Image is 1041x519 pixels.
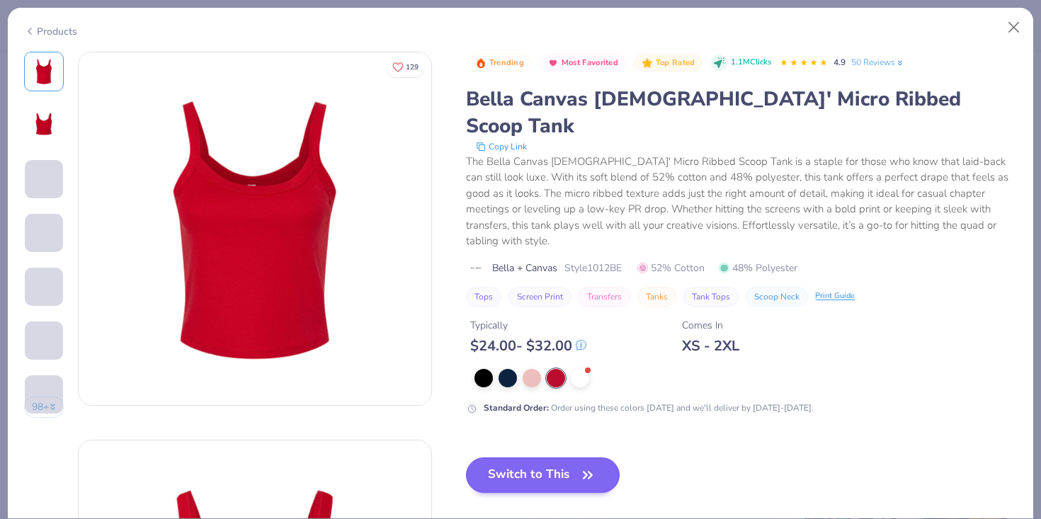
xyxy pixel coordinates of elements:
[25,198,27,236] img: User generated content
[642,57,653,69] img: Top Rated sort
[540,54,625,72] button: Badge Button
[27,55,61,89] img: Front
[579,287,630,307] button: Transfers
[472,139,531,154] button: copy to clipboard
[470,337,586,355] div: $ 24.00 - $ 32.00
[746,287,808,307] button: Scoop Neck
[683,287,739,307] button: Tank Tops
[25,414,27,452] img: User generated content
[780,52,828,74] div: 4.9 Stars
[475,57,487,69] img: Trending sort
[25,252,27,290] img: User generated content
[634,54,702,72] button: Badge Button
[466,263,485,274] img: brand logo
[484,401,814,414] div: Order using these colors [DATE] and we'll deliver by [DATE]-[DATE].
[489,59,524,67] span: Trending
[1001,14,1028,41] button: Close
[851,56,905,69] a: 50 Reviews
[470,318,586,333] div: Typically
[466,154,1017,249] div: The Bella Canvas [DEMOGRAPHIC_DATA]' Micro Ribbed Scoop Tank is a staple for those who know that ...
[656,59,695,67] span: Top Rated
[492,261,557,275] span: Bella + Canvas
[562,59,618,67] span: Most Favorited
[682,337,739,355] div: XS - 2XL
[547,57,559,69] img: Most Favorited sort
[386,57,425,77] button: Like
[815,290,855,302] div: Print Guide
[834,57,846,68] span: 4.9
[24,397,64,418] button: 98+
[25,306,27,344] img: User generated content
[508,287,571,307] button: Screen Print
[682,318,739,333] div: Comes In
[79,52,431,405] img: Front
[731,57,771,69] span: 1.1M Clicks
[466,457,620,493] button: Switch to This
[564,261,622,275] span: Style 1012BE
[25,360,27,398] img: User generated content
[484,402,549,414] strong: Standard Order :
[637,287,676,307] button: Tanks
[467,54,531,72] button: Badge Button
[637,261,705,275] span: 52% Cotton
[24,24,77,39] div: Products
[466,287,501,307] button: Tops
[466,86,1017,139] div: Bella Canvas [DEMOGRAPHIC_DATA]' Micro Ribbed Scoop Tank
[719,261,797,275] span: 48% Polyester
[27,108,61,142] img: Back
[406,64,419,71] span: 129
